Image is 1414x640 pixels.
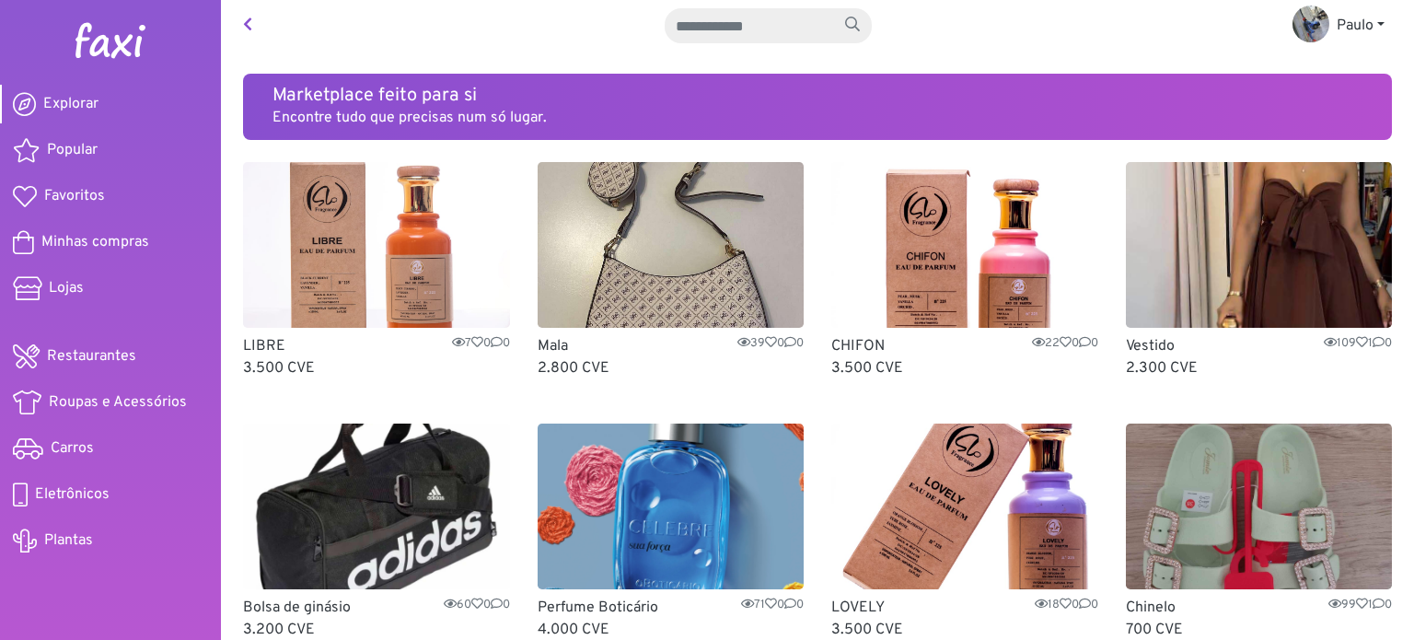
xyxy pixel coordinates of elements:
[243,424,510,589] img: Bolsa de ginásio
[831,162,1098,328] img: CHIFON
[1126,162,1393,379] a: Vestido Vestido10910 2.300 CVE
[272,85,1362,107] h5: Marketplace feito para si
[538,335,805,357] p: Mala
[243,597,510,619] p: Bolsa de ginásio
[1328,597,1392,614] span: 99 1 0
[737,335,804,353] span: 39 0 0
[43,93,99,115] span: Explorar
[51,437,94,460] span: Carros
[1337,17,1373,35] span: Paulo
[538,162,805,328] img: Mala
[538,424,805,589] img: Perfume Boticário
[1126,597,1393,619] p: Chinelo
[1278,7,1399,44] a: Paulo
[243,162,510,379] a: LIBRE LIBRE700 3.500 CVE
[1032,335,1098,353] span: 22 0 0
[538,597,805,619] p: Perfume Boticário
[1126,335,1393,357] p: Vestido
[831,335,1098,357] p: CHIFON
[35,483,110,506] span: Eletrônicos
[538,357,805,379] p: 2.800 CVE
[831,162,1098,379] a: CHIFON CHIFON2200 3.500 CVE
[243,335,510,357] p: LIBRE
[538,162,805,379] a: Mala Mala3900 2.800 CVE
[243,357,510,379] p: 3.500 CVE
[243,162,510,328] img: LIBRE
[1126,424,1393,589] img: Chinelo
[831,357,1098,379] p: 3.500 CVE
[444,597,510,614] span: 60 0 0
[741,597,804,614] span: 71 0 0
[1324,335,1392,353] span: 109 1 0
[49,391,187,413] span: Roupas e Acessórios
[452,335,510,353] span: 7 0 0
[831,597,1098,619] p: LOVELY
[1035,597,1098,614] span: 18 0 0
[44,185,105,207] span: Favoritos
[272,107,1362,129] p: Encontre tudo que precisas num só lugar.
[47,345,136,367] span: Restaurantes
[41,231,149,253] span: Minhas compras
[831,424,1098,589] img: LOVELY
[49,277,84,299] span: Lojas
[1126,162,1393,328] img: Vestido
[44,529,93,552] span: Plantas
[47,139,98,161] span: Popular
[1126,357,1393,379] p: 2.300 CVE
